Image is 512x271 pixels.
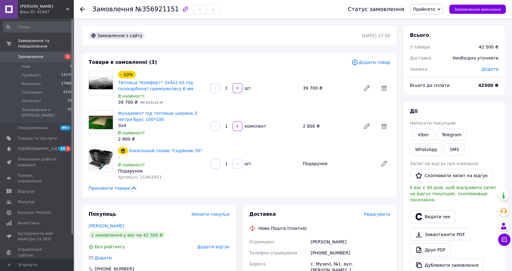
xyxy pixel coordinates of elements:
[309,236,391,247] div: [PERSON_NAME]
[454,7,501,12] span: Замовлення виконано
[362,33,390,38] time: [DATE] 17:50
[65,54,71,59] span: 1
[18,38,74,49] span: Замовлення та повідомлення
[18,189,34,194] span: Відгуки
[410,108,418,114] span: Дії
[3,21,73,33] input: Пошук
[361,120,373,132] a: Редагувати
[118,154,205,161] div: -
[70,64,72,69] span: 1
[22,90,42,95] span: Скасовані
[118,111,197,122] a: Фундамент під теплицю ширина 3 метри Брус 100*100
[89,116,113,129] img: Фундамент під теплицю ширина 3 метри Брус 100*100
[118,162,145,167] span: В наявності
[66,146,71,151] span: 1
[68,98,72,104] span: 21
[18,220,39,226] span: Аналітика
[410,228,470,241] a: Завантажити PDF
[92,6,133,13] span: Замовлення
[18,173,57,184] span: Панель управління
[410,45,430,49] span: 3 товари
[22,72,41,78] span: Прийняті
[478,83,498,88] b: 42500 ₴
[410,67,427,72] span: Знижка
[351,59,390,66] span: Додати товар
[410,169,493,182] button: Скопіювати запит на відгук
[59,146,66,151] span: 19
[129,148,202,153] a: Капельный полив "Садівник-50"
[61,72,72,78] span: 13170
[243,123,267,129] div: комплект
[309,247,391,258] div: [PHONE_NUMBER]
[378,120,390,132] span: Видалити
[20,9,74,15] div: Ваш ID: 42487
[18,247,57,258] span: Управління сайтом
[22,81,41,87] span: Виконані
[118,80,193,91] a: Теплиця "Комфорт" 3х4х2,45 під полікарбонат преміумкласу 6 мм
[89,223,124,228] a: [PERSON_NAME]
[63,90,72,95] span: 6120
[410,32,429,38] span: Всього
[445,143,464,156] button: SMS
[436,129,466,141] a: Telegram
[18,146,63,152] span: [DEMOGRAPHIC_DATA]
[449,51,502,65] div: Необхідно уточнити
[249,250,297,255] span: Телефон отримувача
[118,168,205,174] div: Подарунок
[378,157,390,170] a: Редагувати
[61,81,72,87] span: 27888
[118,100,138,105] span: 39 700 ₴
[378,82,390,94] span: Видалити
[18,210,51,215] span: Каталог ProSale
[410,143,442,156] a: WhatsApp
[300,84,358,92] div: 39 700 ₴
[89,185,137,191] span: Приховати товари
[60,125,71,130] span: 99+
[479,44,498,50] div: 42 500 ₴
[95,244,125,249] span: Без рейтингу
[89,32,145,39] div: Замовлення з сайту
[22,98,41,104] span: Оплачені
[18,54,43,60] span: Замовлення
[18,199,34,205] span: Покупці
[361,82,373,94] a: Редагувати
[18,157,57,168] span: Показники роботи компанії
[410,121,456,126] span: Написати покупцеві
[118,94,145,99] span: В наявності
[300,159,375,168] div: Подарунок
[18,125,48,131] span: Повідомлення
[410,56,431,60] span: Доставка
[89,211,116,217] span: Покупець
[95,255,112,260] span: Додати
[140,100,163,105] span: 44 111,11 ₴
[22,107,68,118] span: Замовлення з [PERSON_NAME]
[410,161,478,166] span: Запит на відгук про компанію
[249,239,274,244] span: Отримувач
[68,107,72,118] span: 97
[243,85,253,91] div: шт.
[410,210,456,223] button: Видати чек
[118,175,162,180] span: Артикул: 21463451
[300,122,358,130] div: 2 800 ₴
[18,231,57,242] span: Інструменти веб-майстра та SEO
[135,6,179,13] span: №356921151
[412,129,434,141] a: Viber
[89,77,113,90] img: Теплиця "Комфорт" 3х4х2,45 під полікарбонат преміумкласу 6 мм
[20,4,66,9] span: ЕКО ТЕПЛИЦЯ
[118,122,205,129] div: 3х4
[364,212,390,217] span: Редагувати
[89,149,113,170] img: Капельный полив "Садівник-50"
[249,211,276,217] span: Доставка
[348,6,404,12] div: Статус замовлення
[118,71,136,78] div: - 10%
[257,225,308,231] div: Нова Пошта (платна)
[410,185,496,202] span: У вас є 30 днів, щоб відправити запит на відгук покупцеві, скопіювавши посилання.
[118,130,145,135] span: В наявності
[410,243,451,256] a: Друк PDF
[413,7,435,12] span: Прийнято
[482,67,498,72] span: Додати
[197,244,229,249] span: Додати відгук
[191,212,230,217] span: Змінити покупця
[89,231,165,239] div: 1 замовлення у вас на 42 500 ₴
[18,136,57,141] span: Товари та послуги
